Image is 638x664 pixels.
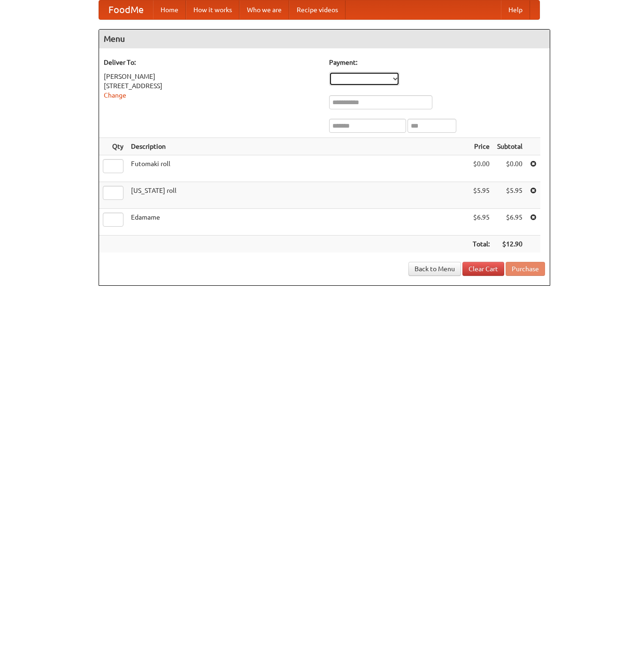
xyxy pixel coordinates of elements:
a: Clear Cart [462,262,504,276]
a: Recipe videos [289,0,346,19]
a: How it works [186,0,239,19]
th: Total: [469,236,493,253]
td: Futomaki roll [127,155,469,182]
a: Home [153,0,186,19]
td: [US_STATE] roll [127,182,469,209]
a: Back to Menu [408,262,461,276]
th: Qty [99,138,127,155]
td: $5.95 [469,182,493,209]
td: $6.95 [469,209,493,236]
td: $0.00 [493,155,526,182]
th: Subtotal [493,138,526,155]
a: Who we are [239,0,289,19]
h4: Menu [99,30,550,48]
div: [PERSON_NAME] [104,72,320,81]
div: [STREET_ADDRESS] [104,81,320,91]
h5: Payment: [329,58,545,67]
td: Edamame [127,209,469,236]
a: Change [104,92,126,99]
th: Description [127,138,469,155]
button: Purchase [506,262,545,276]
td: $5.95 [493,182,526,209]
th: $12.90 [493,236,526,253]
h5: Deliver To: [104,58,320,67]
a: FoodMe [99,0,153,19]
td: $0.00 [469,155,493,182]
td: $6.95 [493,209,526,236]
a: Help [501,0,530,19]
th: Price [469,138,493,155]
